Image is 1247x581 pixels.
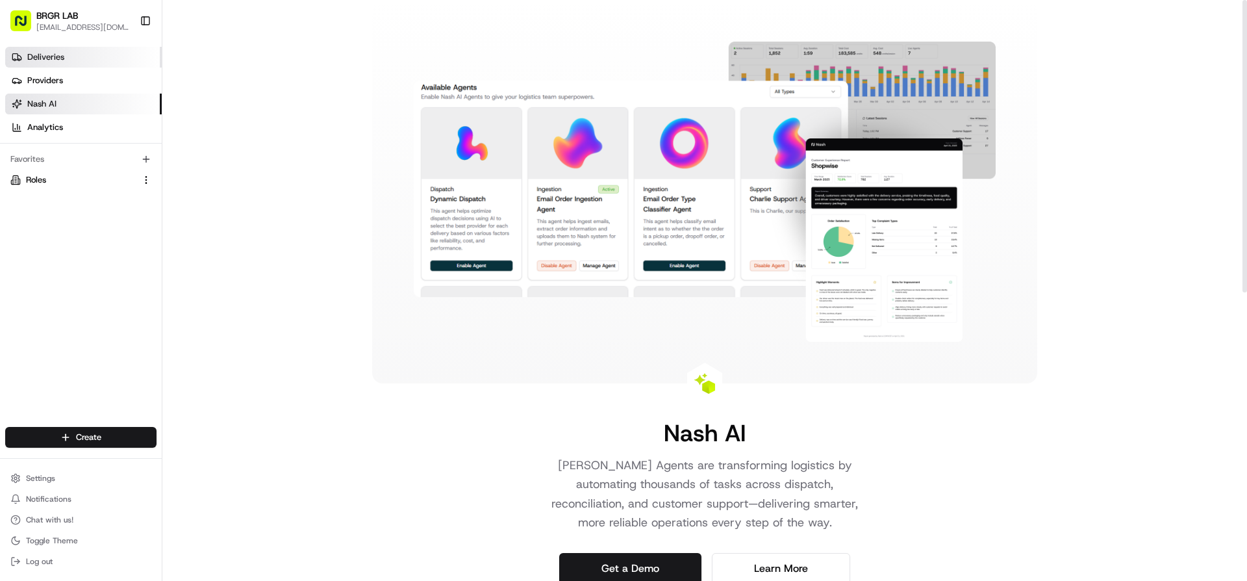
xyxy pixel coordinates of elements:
[27,122,63,133] span: Analytics
[44,124,213,137] div: Start new chat
[123,188,208,201] span: API Documentation
[8,183,105,207] a: 📗Knowledge Base
[538,456,871,532] p: [PERSON_NAME] Agents are transforming logistics by automating thousands of tasks across dispatch,...
[5,149,157,170] div: Favorites
[34,84,214,97] input: Clear
[13,13,39,39] img: Nash
[5,427,157,448] button: Create
[26,494,71,504] span: Notifications
[26,556,53,567] span: Log out
[44,137,164,148] div: We're available if you need us!
[36,9,78,22] button: BRGR LAB
[26,473,55,484] span: Settings
[5,469,157,487] button: Settings
[664,420,746,446] h1: Nash AI
[27,51,64,63] span: Deliveries
[36,22,129,32] button: [EMAIL_ADDRESS][DOMAIN_NAME]
[221,128,236,144] button: Start new chat
[5,117,162,138] a: Analytics
[26,515,73,525] span: Chat with us!
[27,75,63,86] span: Providers
[105,183,214,207] a: 💻API Documentation
[10,174,136,186] a: Roles
[13,52,236,73] p: Welcome 👋
[27,98,57,110] span: Nash AI
[129,220,157,230] span: Pylon
[414,42,996,342] img: Nash AI Dashboard
[5,47,162,68] a: Deliveries
[26,188,99,201] span: Knowledge Base
[13,124,36,148] img: 1736555255976-a54dd68f-1ca7-489b-9aae-adbdc363a1c4
[92,220,157,230] a: Powered byPylon
[5,5,134,36] button: BRGR LAB[EMAIL_ADDRESS][DOMAIN_NAME]
[694,373,715,394] img: Nash AI Logo
[5,490,157,508] button: Notifications
[5,170,157,190] button: Roles
[76,432,101,443] span: Create
[26,536,78,546] span: Toggle Theme
[13,190,23,200] div: 📗
[110,190,120,200] div: 💻
[5,532,157,550] button: Toggle Theme
[5,70,162,91] a: Providers
[5,511,157,529] button: Chat with us!
[5,94,162,114] a: Nash AI
[26,174,46,186] span: Roles
[5,552,157,571] button: Log out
